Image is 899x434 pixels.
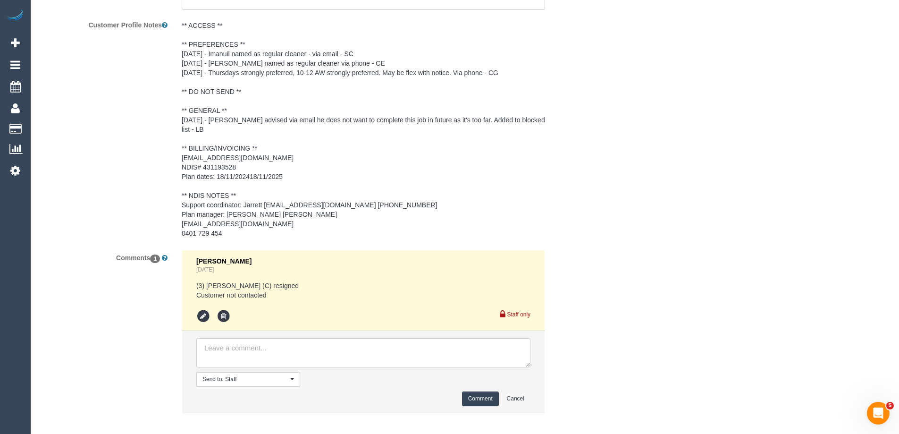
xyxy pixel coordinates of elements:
label: Comments [33,250,175,263]
label: Customer Profile Notes [33,17,175,30]
button: Send to: Staff [196,372,300,387]
span: 1 [150,255,160,263]
span: 5 [886,402,894,409]
span: [PERSON_NAME] [196,257,252,265]
pre: ** ACCESS ** ** PREFERENCES ** [DATE] - Imanuil named as regular cleaner - via email - SC [DATE] ... [182,21,545,238]
small: Staff only [507,311,530,318]
a: [DATE] [196,266,214,273]
pre: (3) [PERSON_NAME] (C) resigned Customer not contacted [196,281,530,300]
button: Cancel [501,391,530,406]
img: Automaid Logo [6,9,25,23]
button: Comment [462,391,499,406]
iframe: Intercom live chat [867,402,890,425]
span: Send to: Staff [202,375,288,383]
